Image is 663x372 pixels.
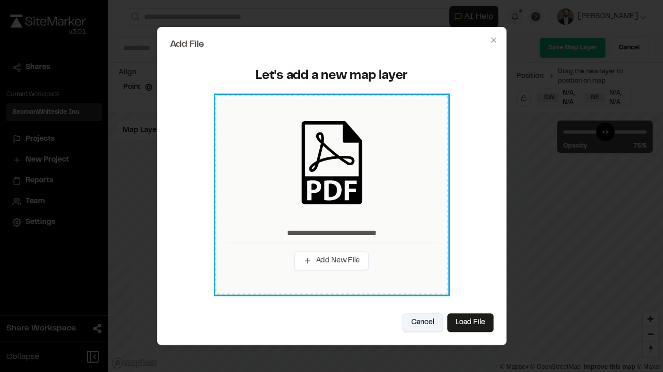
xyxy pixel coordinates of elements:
button: Add New File [294,251,368,270]
button: Cancel [402,313,443,332]
button: Load File [447,313,493,332]
h2: Add File [170,40,493,49]
div: Let's add a new map layer [176,68,487,85]
div: Add New File [215,95,448,295]
img: pdf_black_icon.png [290,121,373,204]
